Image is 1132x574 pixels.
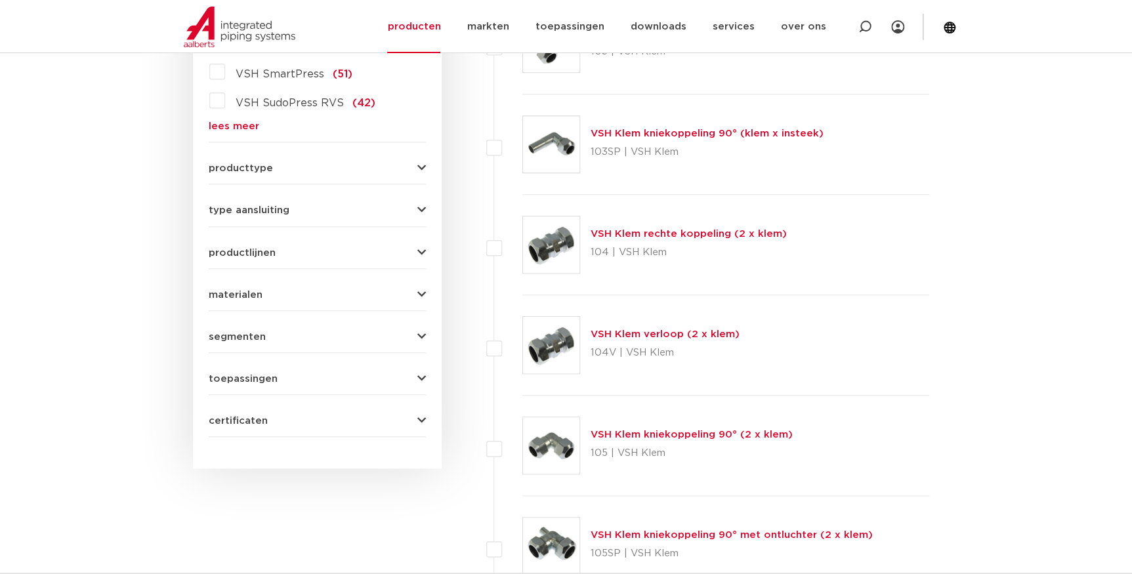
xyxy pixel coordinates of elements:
span: VSH SmartPress [236,69,324,79]
a: VSH Klem kniekoppeling 90° met ontluchter (2 x klem) [591,530,873,540]
img: Thumbnail for VSH Klem kniekoppeling 90° met ontluchter (2 x klem) [523,518,579,574]
span: (42) [352,98,375,108]
p: 104V | VSH Klem [591,342,740,363]
span: materialen [209,290,262,300]
p: 105SP | VSH Klem [591,543,873,564]
p: 103SP | VSH Klem [591,142,824,163]
button: materialen [209,290,426,300]
img: Thumbnail for VSH Klem rechte koppeling (2 x klem) [523,216,579,273]
span: (51) [333,69,352,79]
span: segmenten [209,332,266,342]
span: producttype [209,163,273,173]
button: productlijnen [209,248,426,258]
a: VSH Klem verloop (2 x klem) [591,329,740,339]
a: lees meer [209,121,426,131]
button: toepassingen [209,374,426,384]
a: VSH Klem kniekoppeling 90° (klem x insteek) [591,129,824,138]
p: 104 | VSH Klem [591,242,787,263]
span: toepassingen [209,374,278,384]
img: Thumbnail for VSH Klem kniekoppeling 90° (klem x insteek) [523,116,579,173]
span: productlijnen [209,248,276,258]
span: type aansluiting [209,205,289,215]
img: Thumbnail for VSH Klem verloop (2 x klem) [523,317,579,373]
span: certificaten [209,416,268,426]
button: segmenten [209,332,426,342]
button: type aansluiting [209,205,426,215]
p: 105 | VSH Klem [591,443,793,464]
a: VSH Klem rechte koppeling (2 x klem) [591,229,787,239]
span: VSH SudoPress RVS [236,98,344,108]
img: Thumbnail for VSH Klem kniekoppeling 90° (2 x klem) [523,417,579,474]
a: VSH Klem kniekoppeling 90° (2 x klem) [591,430,793,440]
button: certificaten [209,416,426,426]
button: producttype [209,163,426,173]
